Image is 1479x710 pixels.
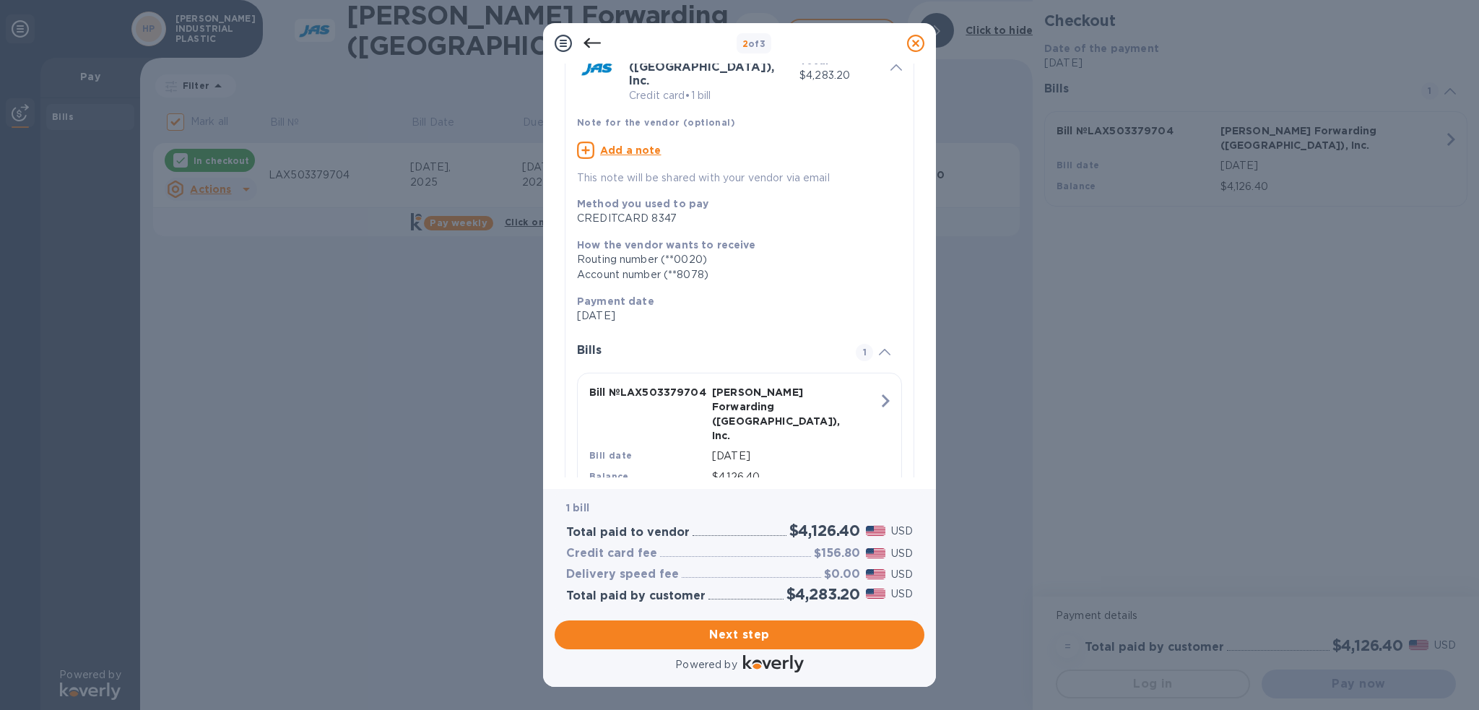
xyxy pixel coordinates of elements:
h3: $0.00 [824,568,860,581]
p: Bill № LAX503379704 [589,385,706,399]
b: How the vendor wants to receive [577,239,756,251]
span: Next step [566,626,913,644]
h3: Credit card fee [566,547,657,560]
h3: Bills [577,344,838,358]
b: Payment date [577,295,654,307]
p: USD [891,586,913,602]
div: CREDITCARD 8347 [577,211,890,226]
p: [DATE] [577,308,890,324]
h3: Delivery speed fee [566,568,679,581]
h2: $4,126.40 [789,521,860,540]
h3: Total paid to vendor [566,526,690,540]
span: 2 [742,38,748,49]
button: Next step [555,620,924,649]
h3: $156.80 [814,547,860,560]
p: Powered by [675,657,737,672]
div: Account number (**8078) [577,267,890,282]
img: USD [866,526,885,536]
b: 1 bill [566,502,589,514]
span: 1 [856,344,873,361]
h2: $4,283.20 [786,585,860,603]
p: [PERSON_NAME] Forwarding ([GEOGRAPHIC_DATA]), Inc. [712,385,829,443]
p: This note will be shared with your vendor via email [577,170,902,186]
u: Add a note [600,144,662,156]
div: [PERSON_NAME] Forwarding ([GEOGRAPHIC_DATA]), Inc.Credit card•1 billTotal$4,283.20Note for the ve... [577,34,902,186]
p: USD [891,546,913,561]
p: [DATE] [712,449,878,464]
p: USD [891,524,913,539]
h3: Total paid by customer [566,589,706,603]
b: Balance [589,471,629,482]
img: USD [866,569,885,579]
button: Bill №LAX503379704[PERSON_NAME] Forwarding ([GEOGRAPHIC_DATA]), Inc.Bill date[DATE]Balance$4,126.40 [577,373,902,497]
b: Note for the vendor (optional) [577,117,735,128]
p: USD [891,567,913,582]
p: $4,126.40 [712,469,878,485]
img: Logo [743,655,804,672]
p: $4,283.20 [799,68,879,83]
b: Bill date [589,450,633,461]
img: USD [866,548,885,558]
b: of 3 [742,38,766,49]
b: Method you used to pay [577,198,708,209]
div: Routing number (**0020) [577,252,890,267]
img: USD [866,589,885,599]
p: Credit card • 1 bill [629,88,788,103]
